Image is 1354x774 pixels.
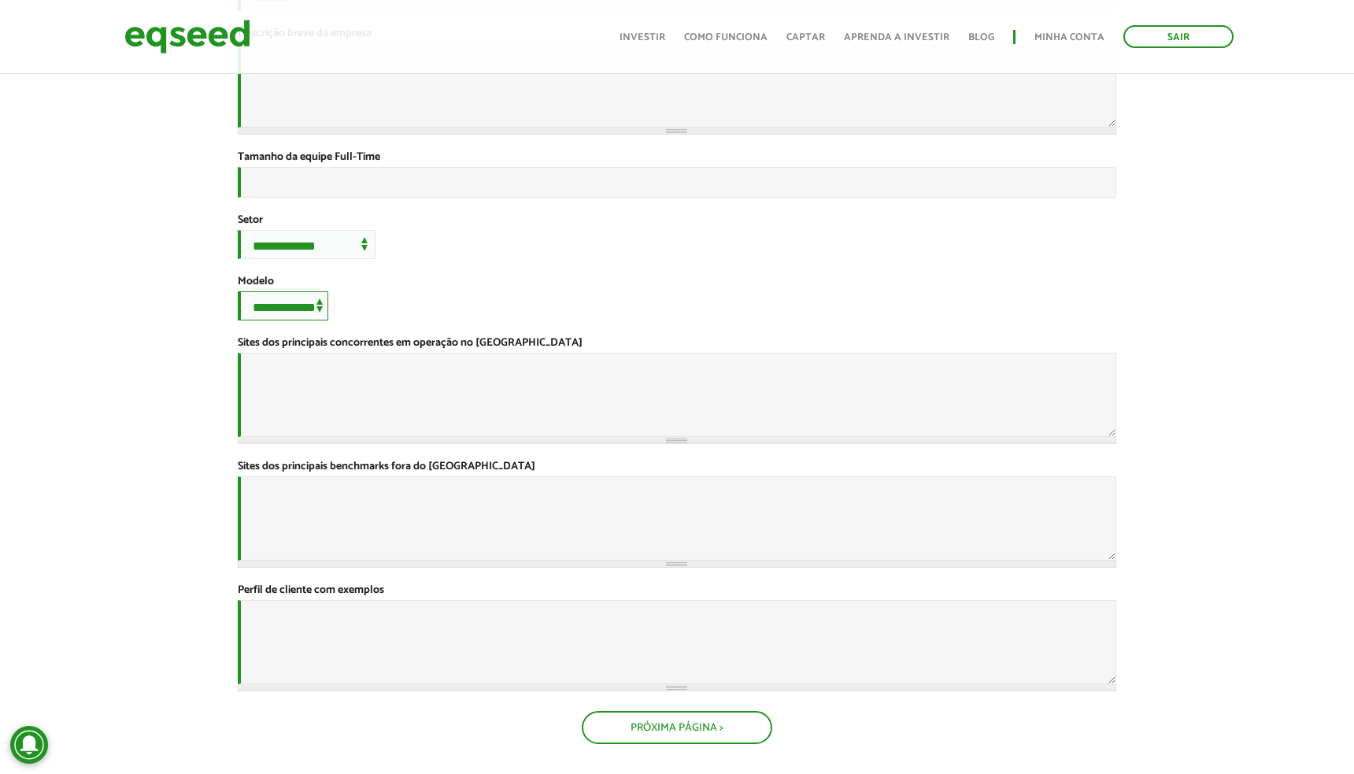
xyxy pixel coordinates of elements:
a: Captar [786,32,825,43]
a: Investir [620,32,665,43]
button: Próxima Página > [582,711,772,744]
label: Modelo [238,276,274,287]
a: Aprenda a investir [844,32,949,43]
img: EqSeed [124,16,250,57]
a: Sair [1123,25,1234,48]
label: Sites dos principais benchmarks fora do [GEOGRAPHIC_DATA] [238,461,535,472]
a: Como funciona [684,32,768,43]
label: Perfil de cliente com exemplos [238,585,384,596]
a: Minha conta [1034,32,1104,43]
label: Setor [238,215,263,226]
a: Blog [968,32,994,43]
label: Sites dos principais concorrentes em operação no [GEOGRAPHIC_DATA] [238,338,583,349]
label: Tamanho da equipe Full-Time [238,152,380,163]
